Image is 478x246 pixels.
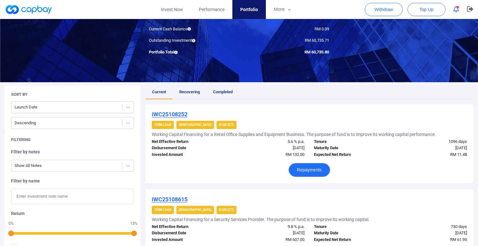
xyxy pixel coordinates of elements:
span: Top Up [420,6,433,13]
h5: Filter by name [11,178,134,184]
div: [DATE] [390,230,472,237]
h5: Working Capital Financing for a Security Services Provider. The purpose of fund is to improve its... [152,217,370,222]
span: RM 60,735.71 [305,38,329,43]
span: RM 11.48 [450,152,467,157]
div: 5.6 % p.a. [228,138,309,145]
div: [DATE] [390,145,472,151]
div: Disbursement Date [147,230,228,237]
div: Disbursement Date [147,145,228,151]
span: RM 60,735.80 [304,50,329,54]
div: Outstanding Investment [144,37,239,44]
div: 15 % [130,222,138,225]
div: [DATE] [228,230,309,237]
div: Expected Net Return [309,151,390,158]
div: Net Effective Return [147,138,228,145]
span: Performance [199,6,224,13]
h5: Filter by notes [11,149,134,155]
strong: B (Select) [219,123,234,126]
h5: Working Capital Financing for a Retail Office Supplies and Equipment Business. The purpose of fun... [152,132,436,137]
span: RM 607.00 [285,237,304,242]
div: Maturity Date [309,145,390,151]
strong: Term Loan [154,123,171,126]
div: 730 days [390,224,472,230]
strong: Term Loan [154,208,171,212]
span: RM 0.09 [315,27,329,31]
div: Invested Amount [147,151,228,158]
div: [DATE] [228,145,309,151]
div: Maturity Date [309,230,390,237]
button: Top Up [408,3,445,16]
div: Tenure [309,138,390,145]
h5: Return [11,211,134,216]
span: Portfolio [240,6,258,13]
span: RM 61.95 [450,237,467,242]
div: 1096 days [390,138,472,145]
span: Completed [213,89,233,94]
div: Tenure [309,224,390,230]
button: Repayments [289,163,330,177]
span: RM 132.00 [285,152,304,157]
div: Current Cash Balance [144,26,239,33]
span: Recovering [179,89,200,94]
div: 9.8 % p.a. [228,224,309,230]
div: Portfolio Total [144,49,239,56]
div: Net Effective Return [147,224,228,230]
strong: [DEMOGRAPHIC_DATA] [179,208,211,212]
strong: B (Select) [219,208,234,212]
div: Invested Amount [147,237,228,243]
button: Withdraw [365,3,403,16]
h5: Sort By [11,92,28,97]
strong: [DEMOGRAPHIC_DATA] [179,123,211,126]
h5: Filtering [11,137,31,143]
u: iWC25108252 [152,111,187,118]
u: iWC25108615 [152,196,187,203]
span: Current [152,89,166,94]
input: Enter investment note name [11,189,134,204]
div: 0 % [8,222,14,225]
div: Expected Net Return [309,237,390,243]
